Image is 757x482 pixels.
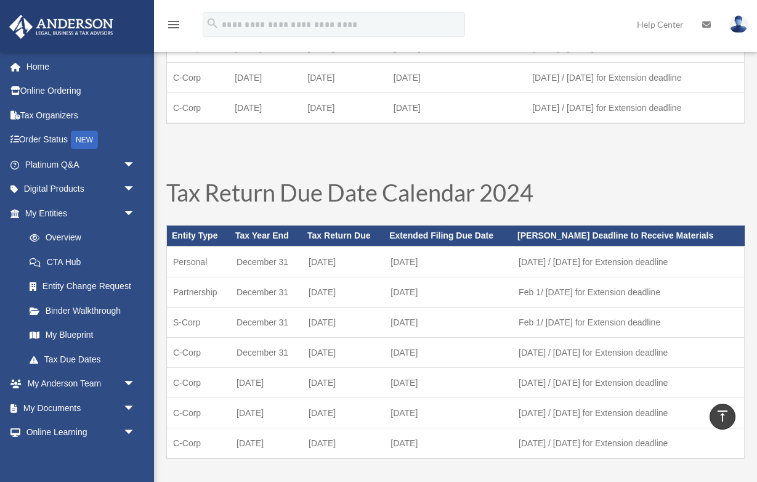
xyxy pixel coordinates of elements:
[301,63,387,93] td: [DATE]
[166,22,181,32] a: menu
[9,396,154,420] a: My Documentsarrow_drop_down
[229,93,301,124] td: [DATE]
[123,396,148,421] span: arrow_drop_down
[230,367,302,398] td: [DATE]
[9,152,154,177] a: Platinum Q&Aarrow_drop_down
[206,17,219,30] i: search
[17,347,148,372] a: Tax Due Dates
[302,277,384,307] td: [DATE]
[230,398,302,428] td: [DATE]
[123,372,148,397] span: arrow_drop_down
[17,274,154,299] a: Entity Change Request
[729,15,748,33] img: User Pic
[384,337,512,367] td: [DATE]
[17,250,154,274] a: CTA Hub
[167,428,231,459] td: C-Corp
[715,409,730,423] i: vertical_align_top
[384,428,512,459] td: [DATE]
[71,131,98,149] div: NEW
[512,398,744,428] td: [DATE] / [DATE] for Extension deadline
[6,15,117,39] img: Anderson Advisors Platinum Portal
[17,298,154,323] a: Binder Walkthrough
[229,63,301,93] td: [DATE]
[384,398,512,428] td: [DATE]
[512,367,744,398] td: [DATE] / [DATE] for Extension deadline
[512,277,744,307] td: Feb 1/ [DATE] for Extension deadline
[526,63,744,93] td: [DATE] / [DATE] for Extension deadline
[166,181,745,210] h1: Tax Return Due Date Calendar 2024
[302,428,384,459] td: [DATE]
[302,337,384,367] td: [DATE]
[9,372,154,396] a: My Anderson Teamarrow_drop_down
[167,277,231,307] td: Partnership
[230,226,302,247] th: Tax Year End
[230,428,302,459] td: [DATE]
[302,226,384,247] th: Tax Return Due
[167,337,231,367] td: C-Corp
[387,93,526,124] td: [DATE]
[230,337,302,367] td: December 31
[17,323,154,348] a: My Blueprint
[123,420,148,446] span: arrow_drop_down
[167,367,231,398] td: C-Corp
[384,247,512,277] td: [DATE]
[384,277,512,307] td: [DATE]
[387,63,526,93] td: [DATE]
[230,247,302,277] td: December 31
[230,277,302,307] td: December 31
[302,307,384,337] td: [DATE]
[123,201,148,226] span: arrow_drop_down
[9,128,154,153] a: Order StatusNEW
[167,63,229,93] td: C-Corp
[384,226,512,247] th: Extended Filing Due Date
[302,247,384,277] td: [DATE]
[302,367,384,398] td: [DATE]
[166,17,181,32] i: menu
[512,307,744,337] td: Feb 1/ [DATE] for Extension deadline
[123,152,148,178] span: arrow_drop_down
[9,201,154,226] a: My Entitiesarrow_drop_down
[384,367,512,398] td: [DATE]
[9,54,154,79] a: Home
[17,226,154,250] a: Overview
[167,226,231,247] th: Entity Type
[302,398,384,428] td: [DATE]
[512,428,744,459] td: [DATE] / [DATE] for Extension deadline
[526,93,744,124] td: [DATE] / [DATE] for Extension deadline
[710,404,735,430] a: vertical_align_top
[230,307,302,337] td: December 31
[167,247,231,277] td: Personal
[301,93,387,124] td: [DATE]
[167,307,231,337] td: S-Corp
[512,337,744,367] td: [DATE] / [DATE] for Extension deadline
[512,226,744,247] th: [PERSON_NAME] Deadline to Receive Materials
[9,420,154,445] a: Online Learningarrow_drop_down
[167,398,231,428] td: C-Corp
[9,177,154,202] a: Digital Productsarrow_drop_down
[512,247,744,277] td: [DATE] / [DATE] for Extension deadline
[167,93,229,124] td: C-Corp
[384,307,512,337] td: [DATE]
[123,177,148,202] span: arrow_drop_down
[9,79,154,104] a: Online Ordering
[9,103,154,128] a: Tax Organizers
